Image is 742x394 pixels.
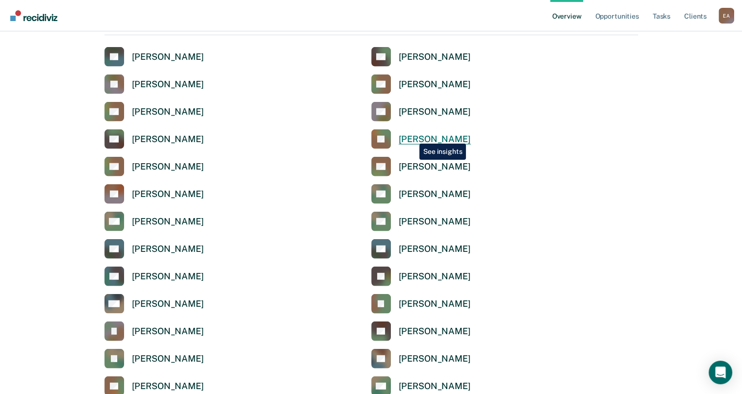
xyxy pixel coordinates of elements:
[371,102,471,122] a: [PERSON_NAME]
[104,212,204,231] a: [PERSON_NAME]
[132,244,204,255] div: [PERSON_NAME]
[132,79,204,90] div: [PERSON_NAME]
[132,134,204,145] div: [PERSON_NAME]
[132,189,204,200] div: [PERSON_NAME]
[371,267,471,286] a: [PERSON_NAME]
[399,216,471,227] div: [PERSON_NAME]
[371,239,471,259] a: [PERSON_NAME]
[132,161,204,172] div: [PERSON_NAME]
[132,216,204,227] div: [PERSON_NAME]
[399,326,471,337] div: [PERSON_NAME]
[399,134,471,145] div: [PERSON_NAME]
[371,129,471,149] a: [PERSON_NAME]
[371,157,471,176] a: [PERSON_NAME]
[104,47,204,67] a: [PERSON_NAME]
[399,381,471,392] div: [PERSON_NAME]
[399,79,471,90] div: [PERSON_NAME]
[104,129,204,149] a: [PERSON_NAME]
[104,184,204,204] a: [PERSON_NAME]
[371,294,471,314] a: [PERSON_NAME]
[104,157,204,176] a: [PERSON_NAME]
[371,349,471,369] a: [PERSON_NAME]
[371,321,471,341] a: [PERSON_NAME]
[399,51,471,63] div: [PERSON_NAME]
[104,294,204,314] a: [PERSON_NAME]
[399,244,471,255] div: [PERSON_NAME]
[399,298,471,310] div: [PERSON_NAME]
[718,8,734,24] button: Profile dropdown button
[132,106,204,118] div: [PERSON_NAME]
[132,381,204,392] div: [PERSON_NAME]
[371,212,471,231] a: [PERSON_NAME]
[399,161,471,172] div: [PERSON_NAME]
[399,189,471,200] div: [PERSON_NAME]
[132,353,204,365] div: [PERSON_NAME]
[399,353,471,365] div: [PERSON_NAME]
[132,326,204,337] div: [PERSON_NAME]
[709,361,732,384] div: Open Intercom Messenger
[132,271,204,282] div: [PERSON_NAME]
[132,298,204,310] div: [PERSON_NAME]
[104,239,204,259] a: [PERSON_NAME]
[104,321,204,341] a: [PERSON_NAME]
[104,349,204,369] a: [PERSON_NAME]
[104,74,204,94] a: [PERSON_NAME]
[132,51,204,63] div: [PERSON_NAME]
[104,102,204,122] a: [PERSON_NAME]
[104,267,204,286] a: [PERSON_NAME]
[371,184,471,204] a: [PERSON_NAME]
[371,74,471,94] a: [PERSON_NAME]
[399,106,471,118] div: [PERSON_NAME]
[10,10,57,21] img: Recidiviz
[718,8,734,24] div: E A
[371,47,471,67] a: [PERSON_NAME]
[399,271,471,282] div: [PERSON_NAME]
